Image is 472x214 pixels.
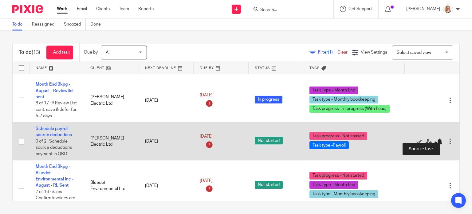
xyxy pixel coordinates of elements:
td: Bluedot Environmental Ltd [84,160,139,211]
span: Not started [255,181,283,189]
span: [DATE] [200,179,213,183]
span: [DATE] [200,134,213,139]
a: Reports [138,6,154,12]
a: Reassigned [32,18,59,30]
a: Clients [96,6,110,12]
a: Done [90,18,105,30]
a: Team [119,6,129,12]
span: Filter [318,50,337,55]
span: Task Type - Month End [309,181,358,189]
a: + Add task [46,46,73,59]
img: Pixie [12,5,43,13]
span: 8 of 17 · If Review List sent, save & defer for 5-7 days [36,101,77,118]
span: [DATE] [200,93,213,98]
td: [DATE] [139,78,194,123]
span: Task progress - Not started [309,172,367,180]
span: (1) [328,50,333,55]
span: View Settings [361,50,387,55]
td: [DATE] [139,123,194,160]
a: Month End Bkpg - Bluedot Environmental Inc - August - RL Sent [36,164,73,188]
h1: To do [19,49,40,56]
span: All [106,50,110,55]
span: (13) [32,50,40,55]
td: [DATE] [139,160,194,211]
span: Task progress - In progress (With Lead) [309,105,390,113]
span: In progress [255,96,282,103]
a: Schedule payroll source deductions [36,127,72,137]
span: Not started [255,137,283,144]
span: Select saved view [397,50,431,55]
input: Search [260,7,315,13]
a: Month End Bkpg - August - Review list sent [36,82,74,99]
a: Email [77,6,87,12]
a: Work [57,6,68,12]
span: Task type - Monthly bookkeeping [309,190,378,198]
a: Snoozed [64,18,86,30]
img: Screenshot%202025-09-16%20114050.png [443,4,453,14]
span: Get Support [348,7,372,11]
a: Mark as done [416,138,426,144]
a: Clear [337,50,348,55]
span: 7 of 16 · Sales - Confirm Invoices are Entered [36,190,75,207]
span: Tags [309,66,320,70]
span: Task progress - Not started [309,132,367,140]
td: [PERSON_NAME] Electric Ltd [84,123,139,160]
p: Due by [84,49,98,55]
span: 0 of 2 · Schedule source deductions payment in QBO [36,139,72,156]
a: To do [12,18,27,30]
span: Task Type - Month End [309,87,358,94]
p: [PERSON_NAME] [406,6,440,12]
span: Task type -Payroll [309,141,349,149]
span: Task type - Monthly bookkeeping [309,96,378,103]
td: [PERSON_NAME] Electric Ltd [84,78,139,123]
